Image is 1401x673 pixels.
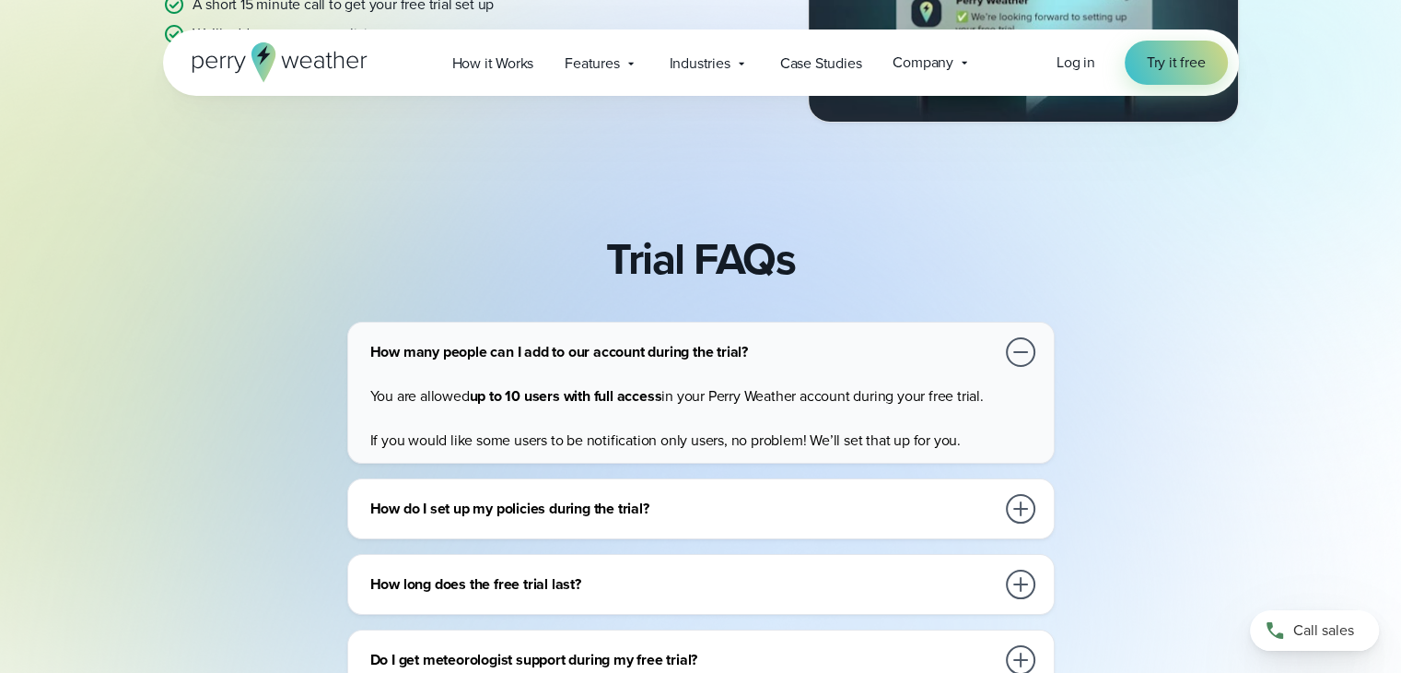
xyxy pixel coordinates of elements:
[452,53,534,75] span: How it Works
[893,52,953,74] span: Company
[1293,620,1354,642] span: Call sales
[193,23,484,45] p: We’ll add your custom policies to your account
[1125,41,1228,85] a: Try it free
[370,430,1039,452] p: If you would like some users to be notification only users, no problem! We’ll set that up for you.
[370,385,1039,407] p: You are allowed in your Perry Weather account during your free trial.
[1147,52,1206,74] span: Try it free
[370,573,995,596] h3: How long does the free trial last?
[670,53,730,75] span: Industries
[470,385,662,407] strong: up to 10 users with full access
[780,53,862,75] span: Case Studies
[1057,52,1095,74] a: Log in
[437,44,550,82] a: How it Works
[370,498,995,520] h3: How do I set up my policies during the trial?
[370,649,995,671] h3: Do I get meteorologist support during my free trial?
[1057,52,1095,73] span: Log in
[565,53,619,75] span: Features
[1250,610,1379,651] a: Call sales
[606,233,795,285] h2: Trial FAQs
[370,341,995,363] h3: How many people can I add to our account during the trial?
[765,44,878,82] a: Case Studies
